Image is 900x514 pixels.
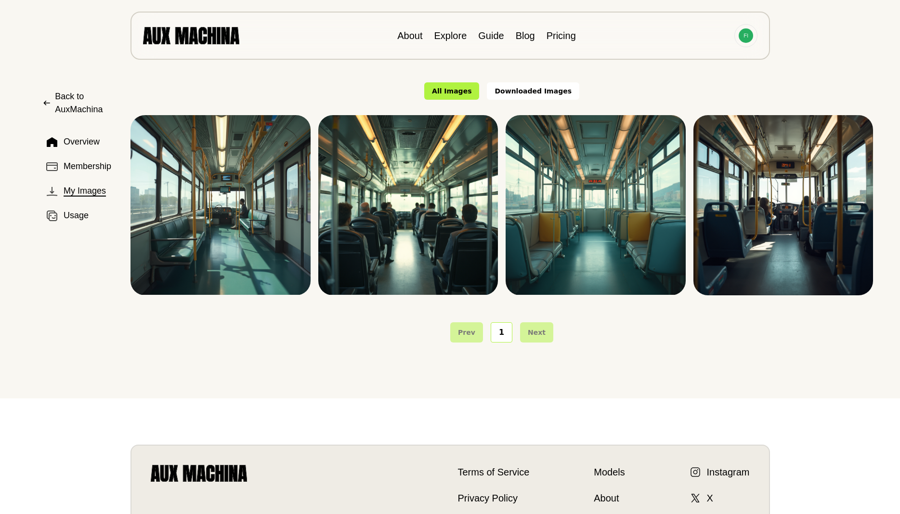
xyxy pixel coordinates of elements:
[690,466,701,478] img: Instagram
[516,30,535,41] a: Blog
[739,28,753,43] img: Avatar
[458,491,530,505] a: Privacy Policy
[64,135,100,148] span: Overview
[491,322,512,343] button: 1
[42,132,115,152] button: Overview
[594,491,625,505] a: About
[487,82,579,100] button: Downloaded Images
[318,115,498,295] img: 202508_AuxMachina_01081_.png
[690,491,713,505] a: X
[450,322,483,343] button: Prev
[434,30,467,41] a: Explore
[130,115,310,295] img: 202508_AuxMachina_01080_.png
[143,27,239,44] img: AUX MACHINA
[397,30,422,41] a: About
[64,185,106,198] span: My Images
[458,465,530,479] a: Terms of Service
[690,465,750,479] a: Instagram
[690,492,701,504] img: X
[478,30,504,41] a: Guide
[42,181,115,201] button: My Images
[55,90,115,116] span: Back to AuxMachina
[42,205,115,226] button: Usage
[424,82,479,100] button: All Images
[42,156,115,177] button: Membership
[64,209,89,222] span: Usage
[42,90,115,116] a: Back to AuxMachina
[594,465,625,479] a: Models
[64,160,111,173] span: Membership
[547,30,576,41] a: Pricing
[693,115,874,295] img: 202508_AuxMachina_01083_.png
[506,115,685,295] img: 202508_AuxMachina_01082_.png
[520,322,553,343] button: Next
